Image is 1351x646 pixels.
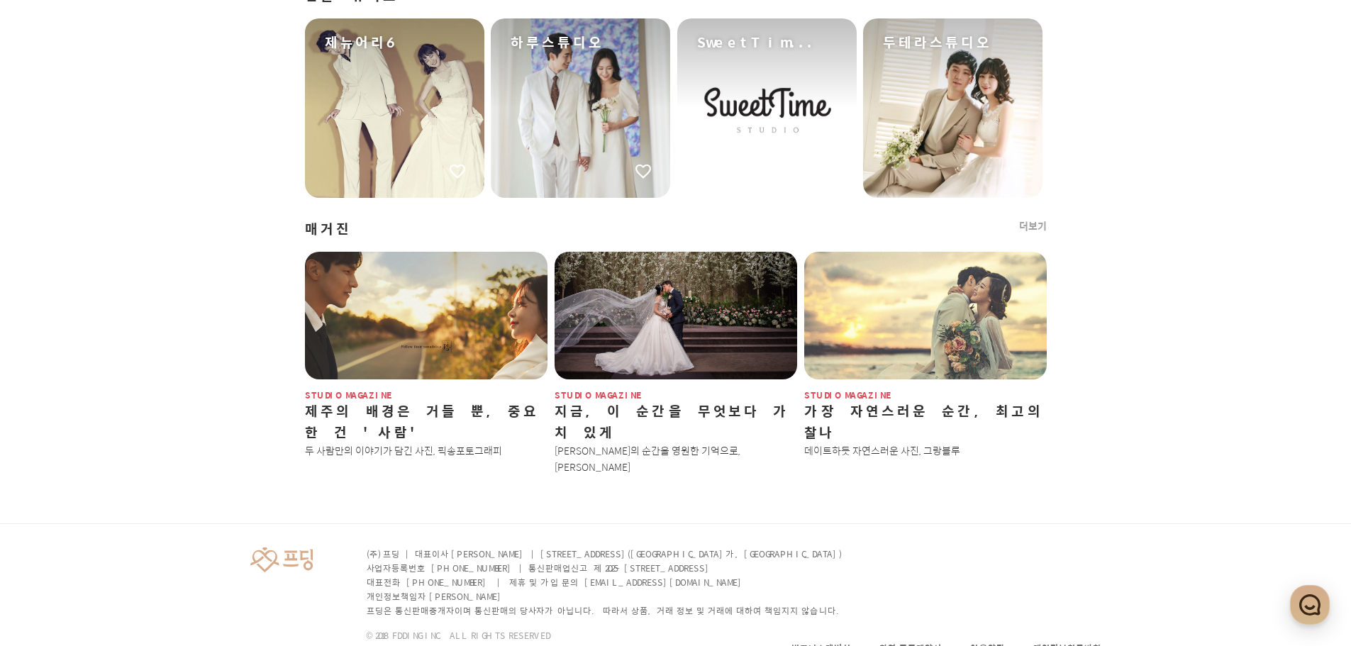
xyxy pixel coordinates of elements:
[94,450,183,485] a: 대화
[4,450,94,485] a: 홈
[804,442,1047,459] p: 데이트하듯 자연스러운 사진, 그랑블루
[511,33,604,52] span: 하루스튜디오
[697,33,816,52] span: SweetTim...
[219,471,236,482] span: 설정
[183,450,272,485] a: 설정
[677,18,857,198] a: SweetTim...
[555,400,790,442] label: 지금, 이 순간을 무엇보다 가치 있게
[305,400,539,442] label: 제주의 배경은 거들 뿐, 중요한 건 '사람'
[367,561,845,575] p: 사업자등록번호 [PHONE_NUMBER] | 통신판매업신고 제 2025-[STREET_ADDRESS]
[367,547,845,561] p: (주) 프딩 | 대표이사 [PERSON_NAME] | [STREET_ADDRESS]([GEOGRAPHIC_DATA]가, [GEOGRAPHIC_DATA])
[555,391,797,400] span: studio magazine
[305,18,484,198] a: 제뉴어리6
[367,629,845,642] p: © 2018 FDDING INC. ALL RIGHTS RESERVED
[305,252,547,459] a: studio magazine제주의 배경은 거들 뿐, 중요한 건 '사람'두 사람만의 이야기가 담긴 사진, 픽송포토그래피
[804,391,1047,400] span: studio magazine
[1019,219,1047,233] a: 더보기
[883,33,992,52] span: 두테라스튜디오
[45,471,53,482] span: 홈
[367,589,845,603] p: 개인정보책임자 [PERSON_NAME]
[863,18,1043,198] a: 두테라스튜디오
[555,252,797,475] a: studio magazine지금, 이 순간을 무엇보다 가치 있게[PERSON_NAME]의 순간을 영원한 기억으로, [PERSON_NAME]
[804,400,1044,442] label: 가장 자연스러운 순간, 최고의 찰나
[804,252,1047,459] a: studio magazine가장 자연스러운 순간, 최고의 찰나데이트하듯 자연스러운 사진, 그랑블루
[130,472,147,483] span: 대화
[305,442,547,459] p: 두 사람만의 이야기가 담긴 사진, 픽송포토그래피
[325,33,390,52] span: 제뉴어리6
[367,603,845,618] p: 프딩은 통신판매중개자이며 통신판매의 당사자가 아닙니다. 따라서 상품, 거래 정보 및 거래에 대하여 책임지지 않습니다.
[305,391,547,400] span: studio magazine
[491,18,670,198] a: 하루스튜디오
[305,219,352,239] span: 매거진
[367,575,845,589] p: 대표전화 [PHONE_NUMBER] | 제휴 및 가입 문의 [EMAIL_ADDRESS][DOMAIN_NAME]
[555,442,797,475] p: [PERSON_NAME]의 순간을 영원한 기억으로, [PERSON_NAME]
